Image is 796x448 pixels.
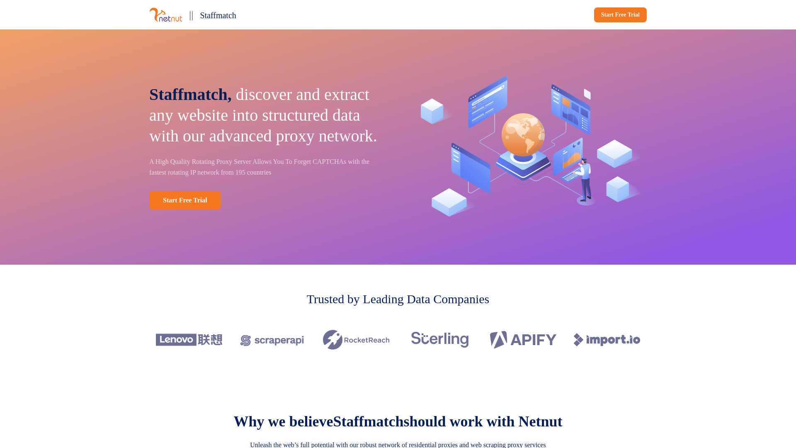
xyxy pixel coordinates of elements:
p: Why we believe should work with Netnut [233,413,562,430]
a: Start Free Trial [149,191,221,209]
p: discover and extract any website into structured data with our advanced proxy network. [149,84,386,146]
span: Staffmatch, [149,85,232,104]
span: Staffmatch [333,413,403,430]
a: Start Free Trial [594,7,647,22]
span: Staffmatch [200,11,236,20]
p: Trusted by Leading Data Companies [307,290,490,308]
p: || [189,7,193,23]
p: A High Quality Rotating Proxy Server Allows You To Forget CAPTCHAs with the fastest rotating IP n... [149,156,386,178]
